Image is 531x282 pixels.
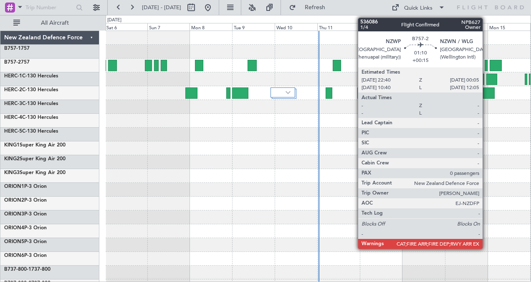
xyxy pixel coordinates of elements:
[4,46,30,51] a: B757-1757
[4,198,47,203] a: ORION2P-3 Orion
[488,23,530,31] div: Mon 15
[232,23,275,31] div: Tue 9
[4,87,58,92] a: HERC-2C-130 Hercules
[105,23,147,31] div: Sat 6
[4,101,58,106] a: HERC-3C-130 Hercules
[190,23,232,31] div: Mon 8
[4,212,24,217] span: ORION3
[4,60,30,65] a: B757-2757
[4,253,24,258] span: ORION6
[4,170,20,175] span: KING3
[445,23,488,31] div: Sun 14
[387,1,449,14] button: Quick Links
[147,23,190,31] div: Sun 7
[402,23,445,31] div: Sat 13
[25,1,73,14] input: Trip Number
[317,23,360,31] div: Thu 11
[4,101,22,106] span: HERC-3
[4,198,24,203] span: ORION2
[4,74,58,79] a: HERC-1C-130 Hercules
[4,46,21,51] span: B757-1
[9,16,91,30] button: All Aircraft
[4,143,20,148] span: KING1
[4,239,24,244] span: ORION5
[4,129,22,134] span: HERC-5
[4,115,22,120] span: HERC-4
[4,60,21,65] span: B757-2
[4,74,22,79] span: HERC-1
[4,239,47,244] a: ORION5P-3 Orion
[4,156,66,162] a: KING2Super King Air 200
[404,4,432,13] div: Quick Links
[4,129,58,134] a: HERC-5C-130 Hercules
[4,115,58,120] a: HERC-4C-130 Hercules
[4,226,47,231] a: ORION4P-3 Orion
[286,91,291,94] img: arrow-gray.svg
[4,87,22,92] span: HERC-2
[4,226,24,231] span: ORION4
[298,5,333,10] span: Refresh
[4,184,24,189] span: ORION1
[360,23,402,31] div: Fri 12
[22,20,88,26] span: All Aircraft
[4,156,20,162] span: KING2
[4,143,66,148] a: KING1Super King Air 200
[285,1,335,14] button: Refresh
[107,17,121,24] div: [DATE]
[4,267,31,272] span: B737-800-1
[4,212,47,217] a: ORION3P-3 Orion
[4,253,47,258] a: ORION6P-3 Orion
[275,23,317,31] div: Wed 10
[4,267,51,272] a: B737-800-1737-800
[4,170,66,175] a: KING3Super King Air 200
[142,4,181,11] span: [DATE] - [DATE]
[4,184,47,189] a: ORION1P-3 Orion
